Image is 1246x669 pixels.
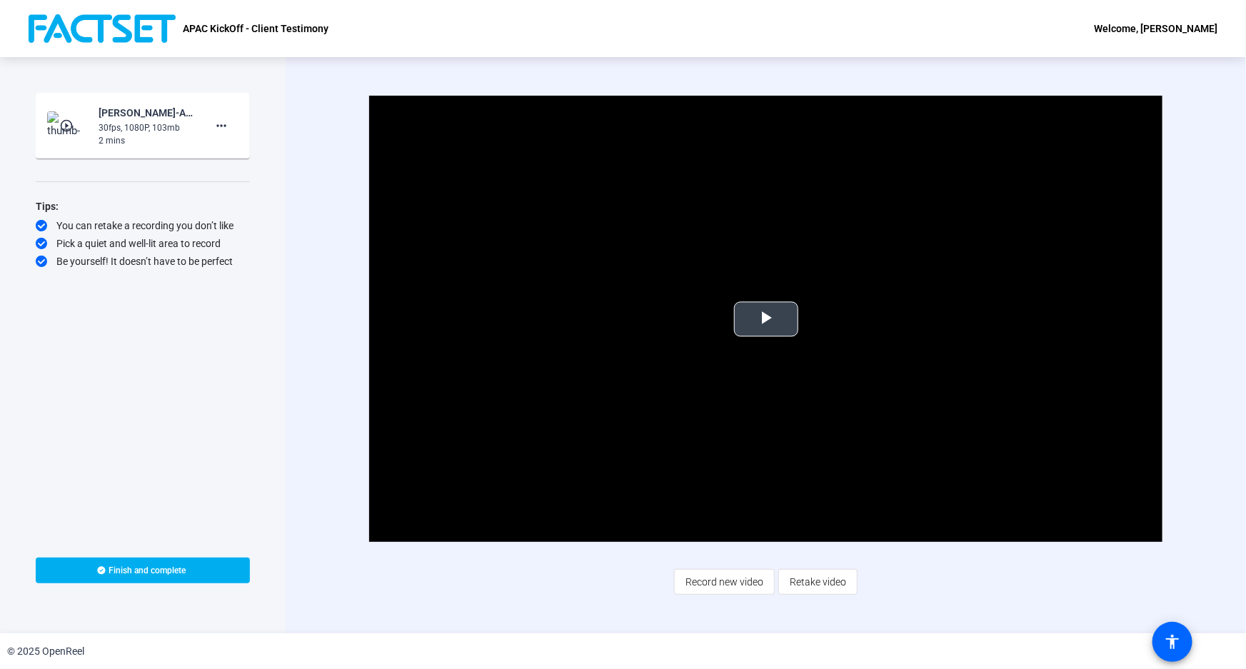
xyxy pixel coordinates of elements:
div: © 2025 OpenReel [7,644,84,659]
div: Video Player [369,96,1162,542]
mat-icon: more_horiz [213,117,230,134]
div: You can retake a recording you don’t like [36,218,250,233]
div: Tips: [36,198,250,215]
div: Pick a quiet and well-lit area to record [36,236,250,251]
button: Finish and complete [36,558,250,583]
mat-icon: play_circle_outline [59,119,76,133]
div: 30fps, 1080P, 103mb [99,121,194,134]
button: Retake video [778,569,858,595]
button: Play Video [734,301,798,336]
div: 2 mins [99,134,194,147]
img: OpenReel logo [29,14,176,43]
img: thumb-nail [47,111,89,140]
mat-icon: accessibility [1164,633,1181,650]
span: Retake video [790,568,846,595]
span: Record new video [685,568,763,595]
div: [PERSON_NAME]-APAC KickOff - Client Testimony-APAC KickOff - Client Testimony-1756370244441-webcam [99,104,194,121]
span: Finish and complete [109,565,186,576]
p: APAC KickOff - Client Testimony [183,20,328,37]
button: Record new video [674,569,775,595]
div: Be yourself! It doesn’t have to be perfect [36,254,250,268]
div: Welcome, [PERSON_NAME] [1094,20,1217,37]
